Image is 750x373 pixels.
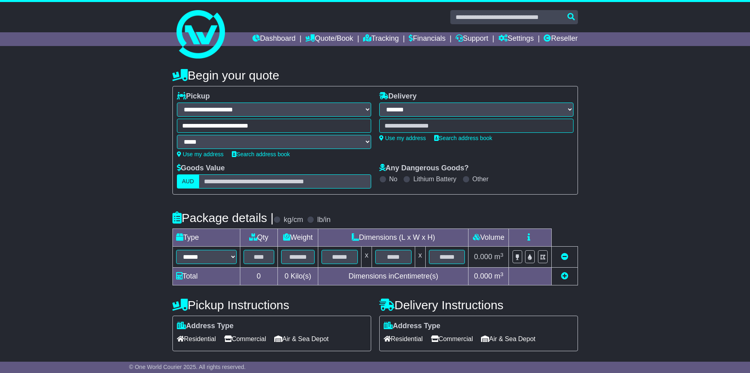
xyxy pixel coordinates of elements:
span: m [494,253,504,261]
a: Tracking [363,32,399,46]
label: Address Type [177,322,234,331]
label: Lithium Battery [413,175,456,183]
a: Support [456,32,488,46]
td: x [361,247,372,268]
a: Reseller [544,32,578,46]
span: Air & Sea Depot [481,333,536,345]
sup: 3 [500,271,504,277]
a: Settings [498,32,534,46]
td: Volume [468,229,509,247]
a: Quote/Book [305,32,353,46]
sup: 3 [500,252,504,258]
label: lb/in [317,216,330,224]
span: 0 [284,272,288,280]
label: kg/cm [284,216,303,224]
span: Residential [384,333,423,345]
label: Pickup [177,92,210,101]
span: 0.000 [474,272,492,280]
td: Dimensions (L x W x H) [318,229,468,247]
a: Search address book [434,135,492,141]
span: Commercial [224,333,266,345]
span: 0.000 [474,253,492,261]
label: No [389,175,397,183]
span: Residential [177,333,216,345]
label: Other [473,175,489,183]
td: Dimensions in Centimetre(s) [318,268,468,285]
a: Search address book [232,151,290,157]
span: m [494,272,504,280]
label: Address Type [384,322,441,331]
span: Air & Sea Depot [274,333,329,345]
label: Any Dangerous Goods? [379,164,469,173]
a: Use my address [379,135,426,141]
a: Use my address [177,151,224,157]
span: Commercial [431,333,473,345]
h4: Begin your quote [172,69,578,82]
a: Dashboard [252,32,296,46]
span: © One World Courier 2025. All rights reserved. [129,364,246,370]
a: Financials [409,32,445,46]
td: Weight [277,229,318,247]
td: Kilo(s) [277,268,318,285]
h4: Pickup Instructions [172,298,371,312]
td: Type [172,229,240,247]
h4: Delivery Instructions [379,298,578,312]
a: Add new item [561,272,568,280]
label: AUD [177,174,200,189]
label: Delivery [379,92,417,101]
a: Remove this item [561,253,568,261]
td: x [415,247,425,268]
td: Total [172,268,240,285]
td: Qty [240,229,277,247]
h4: Package details | [172,211,274,224]
label: Goods Value [177,164,225,173]
td: 0 [240,268,277,285]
